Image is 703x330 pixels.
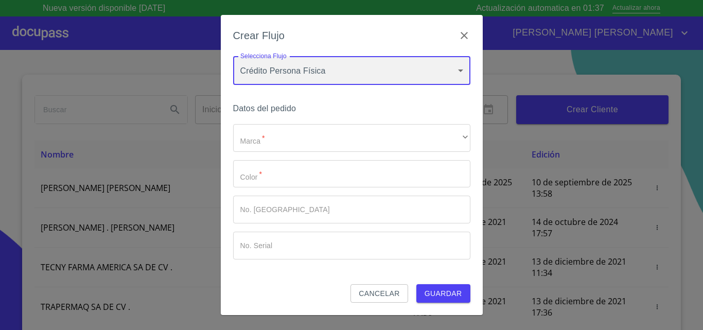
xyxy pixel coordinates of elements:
button: Cancelar [350,284,408,303]
span: Cancelar [359,287,399,300]
button: Guardar [416,284,470,303]
span: Guardar [425,287,462,300]
div: ​ [233,124,470,152]
h6: Datos del pedido [233,101,470,116]
h6: Crear Flujo [233,27,285,44]
div: Crédito Persona Física [233,56,470,85]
